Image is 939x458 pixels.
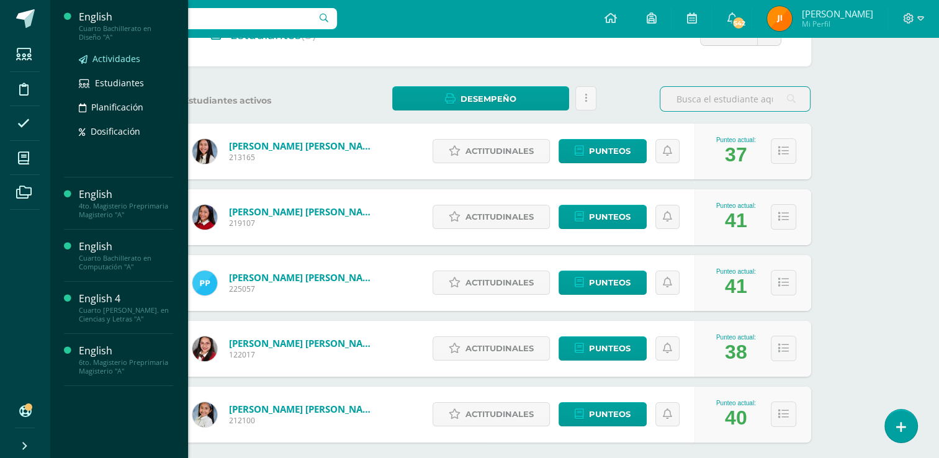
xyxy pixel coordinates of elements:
[192,336,217,361] img: 3f49a561c8bf87c86daebd1f3f33f24f.png
[79,344,173,375] a: English6to. Magisterio Preprimaria Magisterio "A"
[79,306,173,323] div: Cuarto [PERSON_NAME]. en Ciencias y Letras "A"
[725,275,747,298] div: 41
[589,271,631,294] span: Punteos
[801,19,873,29] span: Mi Perfil
[229,284,378,294] span: 225057
[229,403,378,415] a: [PERSON_NAME] [PERSON_NAME]
[589,140,631,163] span: Punteos
[79,76,173,90] a: Estudiantes
[79,100,173,114] a: Planificación
[725,341,747,364] div: 38
[229,140,378,152] a: [PERSON_NAME] [PERSON_NAME]
[433,402,550,426] a: Actitudinales
[192,205,217,230] img: 27dec13d5adbd35ffe46ece23e15403d.png
[660,87,810,111] input: Busca el estudiante aquí...
[716,268,756,275] div: Punteo actual:
[79,240,173,254] div: English
[433,271,550,295] a: Actitudinales
[465,337,534,360] span: Actitudinales
[589,403,631,426] span: Punteos
[732,16,745,30] span: 542
[178,95,329,107] label: Estudiantes activos
[92,53,140,65] span: Actividades
[559,205,647,229] a: Punteos
[79,344,173,358] div: English
[433,336,550,361] a: Actitudinales
[725,209,747,232] div: 41
[91,101,143,113] span: Planificación
[465,271,534,294] span: Actitudinales
[79,10,173,24] div: English
[229,205,378,218] a: [PERSON_NAME] [PERSON_NAME]
[229,152,378,163] span: 213165
[767,6,792,31] img: 7559f34df34da43a3088158a8609e586.png
[79,254,173,271] div: Cuarto Bachillerato en Computación "A"
[589,337,631,360] span: Punteos
[716,137,756,143] div: Punteo actual:
[79,10,173,42] a: EnglishCuarto Bachillerato en Diseño "A"
[461,88,516,110] span: Desempeño
[716,334,756,341] div: Punteo actual:
[589,205,631,228] span: Punteos
[79,358,173,375] div: 6to. Magisterio Preprimaria Magisterio "A"
[465,140,534,163] span: Actitudinales
[79,292,173,306] div: English 4
[79,292,173,323] a: English 4Cuarto [PERSON_NAME]. en Ciencias y Letras "A"
[79,202,173,219] div: 4to. Magisterio Preprimaria Magisterio "A"
[465,403,534,426] span: Actitudinales
[725,406,747,429] div: 40
[79,24,173,42] div: Cuarto Bachillerato en Diseño "A"
[433,139,550,163] a: Actitudinales
[559,271,647,295] a: Punteos
[192,271,217,295] img: 2b0441f1f73b2e6c452a38cc3c408840.png
[433,205,550,229] a: Actitudinales
[229,415,378,426] span: 212100
[229,218,378,228] span: 219107
[91,125,140,137] span: Dosificación
[229,337,378,349] a: [PERSON_NAME] [PERSON_NAME]
[79,187,173,202] div: English
[192,402,217,427] img: 4ee7e7fe1c5bcebefe6c3b257b9bceaf.png
[79,124,173,138] a: Dosificación
[716,400,756,406] div: Punteo actual:
[192,139,217,164] img: 077557513bf9465f18dbc569a5159e04.png
[229,349,378,360] span: 122017
[230,25,316,43] span: Estudiantes
[229,271,378,284] a: [PERSON_NAME] [PERSON_NAME]
[559,139,647,163] a: Punteos
[58,8,337,29] input: Busca un usuario...
[801,7,873,20] span: [PERSON_NAME]
[95,77,144,89] span: Estudiantes
[559,402,647,426] a: Punteos
[392,86,569,110] a: Desempeño
[559,336,647,361] a: Punteos
[716,202,756,209] div: Punteo actual:
[79,240,173,271] a: EnglishCuarto Bachillerato en Computación "A"
[465,205,534,228] span: Actitudinales
[79,52,173,66] a: Actividades
[79,187,173,219] a: English4to. Magisterio Preprimaria Magisterio "A"
[725,143,747,166] div: 37
[301,25,316,43] span: (5)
